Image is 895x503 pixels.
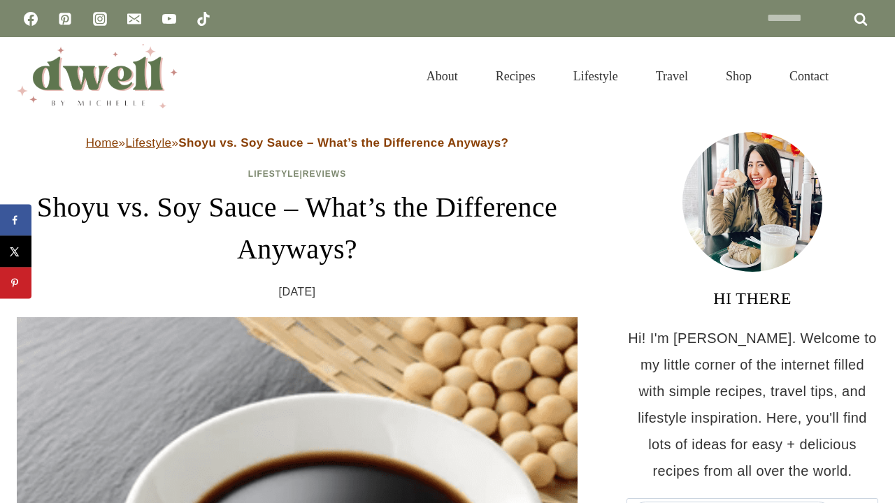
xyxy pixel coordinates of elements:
a: TikTok [189,5,217,33]
a: Travel [637,52,707,101]
a: About [408,52,477,101]
a: Email [120,5,148,33]
h3: HI THERE [626,286,878,311]
a: Reviews [303,169,346,179]
a: Pinterest [51,5,79,33]
a: Lifestyle [248,169,300,179]
a: Lifestyle [125,136,171,150]
a: Lifestyle [554,52,637,101]
p: Hi! I'm [PERSON_NAME]. Welcome to my little corner of the internet filled with simple recipes, tr... [626,325,878,484]
nav: Primary Navigation [408,52,847,101]
strong: Shoyu vs. Soy Sauce – What’s the Difference Anyways? [178,136,508,150]
a: YouTube [155,5,183,33]
a: Home [86,136,119,150]
span: » » [86,136,509,150]
button: View Search Form [854,64,878,88]
a: Instagram [86,5,114,33]
time: [DATE] [279,282,316,302]
a: Facebook [17,5,45,33]
h1: Shoyu vs. Soy Sauce – What’s the Difference Anyways? [17,187,578,270]
img: DWELL by michelle [17,44,178,108]
span: | [248,169,346,179]
a: Recipes [477,52,554,101]
a: Shop [707,52,771,101]
a: Contact [771,52,847,101]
